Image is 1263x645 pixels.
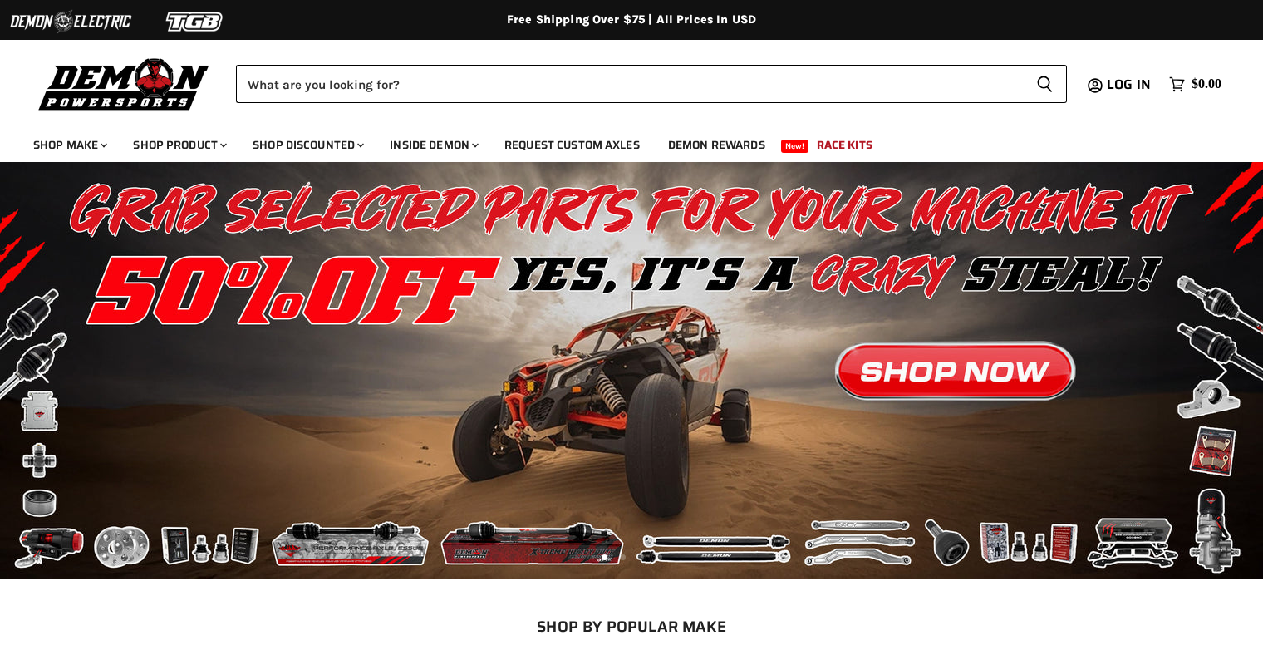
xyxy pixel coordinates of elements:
a: Shop Product [120,128,237,162]
button: Next [1201,354,1234,387]
li: Page dot 4 [656,554,662,560]
li: Page dot 3 [638,554,644,560]
button: Search [1023,65,1067,103]
span: New! [781,140,809,153]
a: Request Custom Axles [492,128,652,162]
img: Demon Powersports [33,54,215,113]
a: $0.00 [1161,72,1230,96]
img: Demon Electric Logo 2 [8,6,133,37]
a: Log in [1099,77,1161,92]
a: Inside Demon [377,128,489,162]
ul: Main menu [21,121,1217,162]
a: Shop Discounted [240,128,374,162]
a: Demon Rewards [656,128,778,162]
button: Previous [29,354,62,387]
a: Race Kits [804,128,885,162]
span: $0.00 [1192,76,1221,92]
span: Log in [1107,74,1151,95]
form: Product [236,65,1067,103]
li: Page dot 2 [620,554,626,560]
h2: SHOP BY POPULAR MAKE [21,618,1243,635]
img: TGB Logo 2 [133,6,258,37]
input: Search [236,65,1023,103]
li: Page dot 1 [602,554,607,560]
a: Shop Make [21,128,117,162]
